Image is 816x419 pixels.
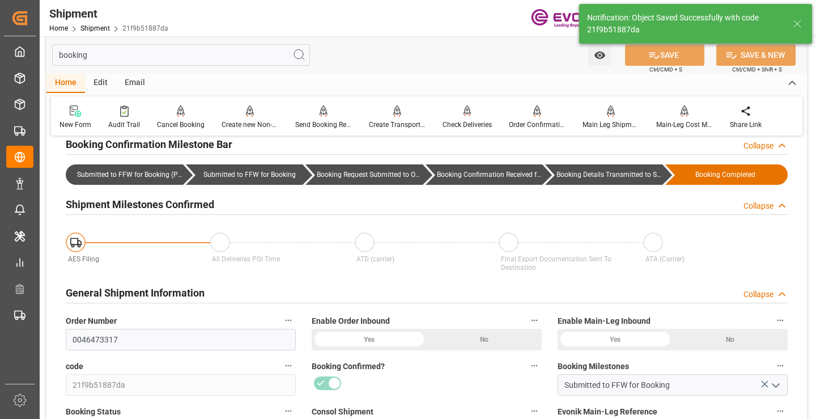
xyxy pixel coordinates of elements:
[426,164,543,185] div: Booking Confirmation Received from Ocean Carrier
[49,24,68,32] a: Home
[558,361,629,373] span: Booking Milestones
[59,120,91,130] div: New Form
[743,289,773,301] div: Collapse
[108,120,140,130] div: Audit Trail
[295,120,352,130] div: Send Booking Request To ABS
[85,74,116,93] div: Edit
[545,164,662,185] div: Booking Details Transmitted to SAP
[531,9,605,28] img: Evonik-brand-mark-Deep-Purple-RGB.jpeg_1700498283.jpeg
[369,120,426,130] div: Create Transport Unit
[743,140,773,152] div: Collapse
[773,358,788,373] button: Booking Milestones
[157,120,205,130] div: Cancel Booking
[356,255,394,263] span: ATD (carrier)
[558,315,651,327] span: Enable Main-Leg Inbound
[625,44,704,66] button: SAVE
[317,164,423,185] div: Booking Request Submitted to Ocean Carrier
[665,164,788,185] div: Booking Completed
[312,329,427,350] div: Yes
[49,5,168,22] div: Shipment
[732,65,782,74] span: Ctrl/CMD + Shift + S
[509,120,566,130] div: Order Confirmation
[312,361,385,373] span: Booking Confirmed?
[66,361,83,373] span: code
[222,120,278,130] div: Create new Non-Conformance
[527,313,542,328] button: Enable Order Inbound
[305,164,423,185] div: Booking Request Submitted to Ocean Carrier
[427,329,542,350] div: No
[212,255,280,263] span: All Deliveries PGI Time
[437,164,543,185] div: Booking Confirmation Received from Ocean Carrier
[66,406,121,418] span: Booking Status
[588,44,611,66] button: open menu
[66,197,214,212] h2: Shipment Milestones Confirmed
[68,255,99,263] span: AES Filing
[527,358,542,373] button: Booking Confirmed?
[558,406,657,418] span: Evonik Main-Leg Reference
[281,313,296,328] button: Order Number
[556,164,662,185] div: Booking Details Transmitted to SAP
[587,12,782,36] div: Notification: Object Saved Successfully with code 21f9b51887da
[281,404,296,418] button: Booking Status
[312,315,390,327] span: Enable Order Inbound
[443,120,492,130] div: Check Deliveries
[767,376,784,394] button: open menu
[66,315,117,327] span: Order Number
[116,74,154,93] div: Email
[743,200,773,212] div: Collapse
[197,164,303,185] div: Submitted to FFW for Booking
[716,44,796,66] button: SAVE & NEW
[773,313,788,328] button: Enable Main-Leg Inbound
[583,120,639,130] div: Main Leg Shipment
[558,329,673,350] div: Yes
[80,24,110,32] a: Shipment
[773,404,788,418] button: Evonik Main-Leg Reference
[645,255,685,263] span: ATA (Carrier)
[649,65,682,74] span: Ctrl/CMD + S
[312,406,373,418] span: Consol Shipment
[501,255,611,272] span: Final Export Documentation Sent To Destination
[66,137,232,152] h2: Booking Confirmation Milestone Bar
[656,120,713,130] div: Main-Leg Cost Message
[46,74,85,93] div: Home
[66,285,205,301] h2: General Shipment Information
[52,44,310,66] input: Search Fields
[66,164,183,185] div: Submitted to FFW for Booking (Pending)
[77,164,183,185] div: Submitted to FFW for Booking (Pending)
[527,404,542,418] button: Consol Shipment
[673,329,788,350] div: No
[677,164,775,185] div: Booking Completed
[730,120,762,130] div: Share Link
[186,164,303,185] div: Submitted to FFW for Booking
[281,358,296,373] button: code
